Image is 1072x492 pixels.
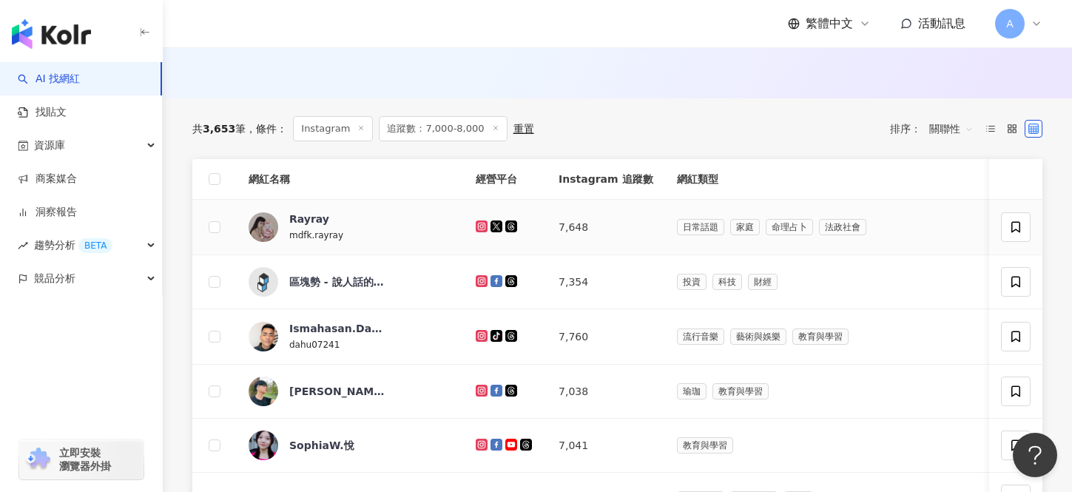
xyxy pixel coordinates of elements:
span: 立即安裝 瀏覽器外掛 [59,446,111,473]
span: 3,653 [203,123,235,135]
a: 商案媒合 [18,172,77,186]
span: rise [18,240,28,251]
img: chrome extension [24,448,53,471]
div: 共 筆 [192,123,246,135]
td: 7,648 [547,200,664,255]
th: Instagram 追蹤數 [547,159,664,200]
a: KOL AvatarSophiaW.悅 [249,431,452,460]
div: SophiaW.悅 [289,438,354,453]
span: 教育與學習 [677,437,733,454]
span: 流行音樂 [677,328,724,345]
a: chrome extension立即安裝 瀏覽器外掛 [19,439,144,479]
div: 排序： [890,117,982,141]
img: KOL Avatar [249,322,278,351]
iframe: Help Scout Beacon - Open [1013,433,1057,477]
a: KOL AvatarIsmahasan.Dahudahu07241 [249,321,452,352]
a: 洞察報告 [18,205,77,220]
img: KOL Avatar [249,377,278,406]
span: mdfk.rayray [289,230,343,240]
div: Ismahasan.Dahu [289,321,385,336]
img: KOL Avatar [249,431,278,460]
div: 區塊勢 - 說人話的區塊鏈圖文 [289,274,385,289]
td: 7,038 [547,365,664,419]
th: 網紅類型 [665,159,1008,200]
a: KOL AvatarRayraymdfk.rayray [249,212,452,243]
td: 7,760 [547,309,664,365]
span: 家庭 [730,219,760,235]
span: Instagram [293,116,373,141]
td: 7,354 [547,255,664,309]
span: 投資 [677,274,707,290]
span: 藝術與娛樂 [730,328,786,345]
div: 重置 [513,123,534,135]
span: 條件 ： [246,123,287,135]
span: 財經 [748,274,778,290]
th: 經營平台 [464,159,547,200]
img: KOL Avatar [249,267,278,297]
div: BETA [78,238,112,253]
span: 瑜珈 [677,383,707,400]
a: 找貼文 [18,105,67,120]
td: 7,041 [547,419,664,473]
div: [PERSON_NAME]澄[PERSON_NAME] [289,384,385,399]
span: 科技 [712,274,742,290]
span: 教育與學習 [792,328,849,345]
span: 日常話題 [677,219,724,235]
span: 活動訊息 [918,16,965,30]
a: searchAI 找網紅 [18,72,80,87]
span: 法政社會 [819,219,866,235]
span: 命理占卜 [766,219,813,235]
span: dahu07241 [289,340,340,350]
a: KOL Avatar區塊勢 - 說人話的區塊鏈圖文 [249,267,452,297]
span: 追蹤數：7,000-8,000 [379,116,507,141]
th: 網紅名稱 [237,159,464,200]
span: 資源庫 [34,129,65,162]
span: 關聯性 [929,117,974,141]
img: logo [12,19,91,49]
span: A [1006,16,1014,32]
img: KOL Avatar [249,212,278,242]
a: KOL Avatar[PERSON_NAME]澄[PERSON_NAME] [249,377,452,406]
div: Rayray [289,212,329,226]
span: 繁體中文 [806,16,853,32]
span: 趨勢分析 [34,229,112,262]
span: 教育與學習 [712,383,769,400]
span: 競品分析 [34,262,75,295]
